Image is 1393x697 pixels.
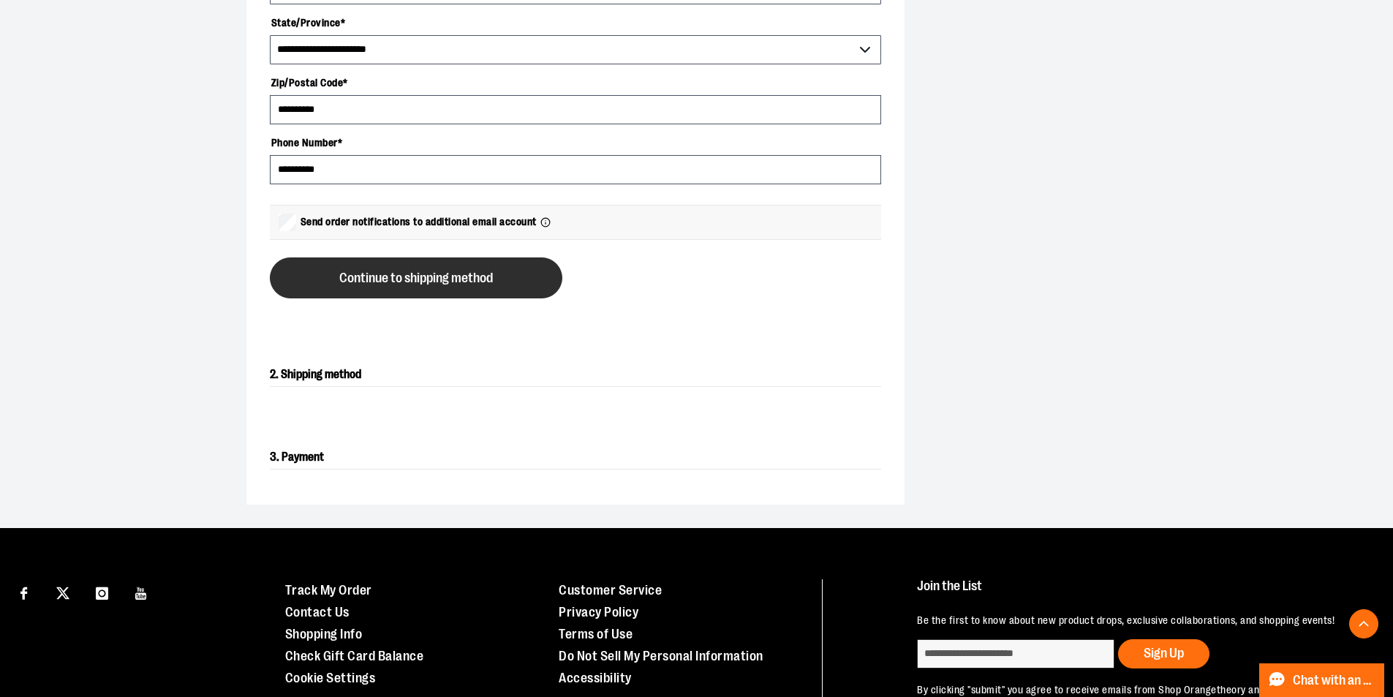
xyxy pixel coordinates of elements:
[1259,663,1385,697] button: Chat with an Expert
[129,579,154,605] a: Visit our Youtube page
[559,605,638,619] a: Privacy Policy
[11,579,37,605] a: Visit our Facebook page
[270,363,881,387] h2: 2. Shipping method
[270,70,881,95] label: Zip/Postal Code *
[559,627,633,641] a: Terms of Use
[1118,639,1209,668] button: Sign Up
[1349,609,1378,638] button: Back To Top
[285,649,424,663] a: Check Gift Card Balance
[301,214,537,230] span: Send order notifications to additional email account
[285,583,372,598] a: Track My Order
[270,445,881,470] h2: 3. Payment
[285,605,350,619] a: Contact Us
[50,579,76,605] a: Visit our X page
[270,257,562,298] button: Continue to shipping method
[559,671,632,685] a: Accessibility
[270,130,881,155] label: Phone Number *
[917,639,1114,668] input: enter email
[285,627,363,641] a: Shopping Info
[1293,674,1375,687] span: Chat with an Expert
[279,214,296,231] input: Send order notifications to additional email account
[285,671,376,685] a: Cookie Settings
[559,583,662,598] a: Customer Service
[89,579,115,605] a: Visit our Instagram page
[56,587,69,600] img: Twitter
[270,10,881,35] label: State/Province *
[559,649,763,663] a: Do Not Sell My Personal Information
[1144,646,1184,660] span: Sign Up
[339,271,493,285] span: Continue to shipping method
[917,579,1359,606] h4: Join the List
[917,614,1359,628] p: Be the first to know about new product drops, exclusive collaborations, and shopping events!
